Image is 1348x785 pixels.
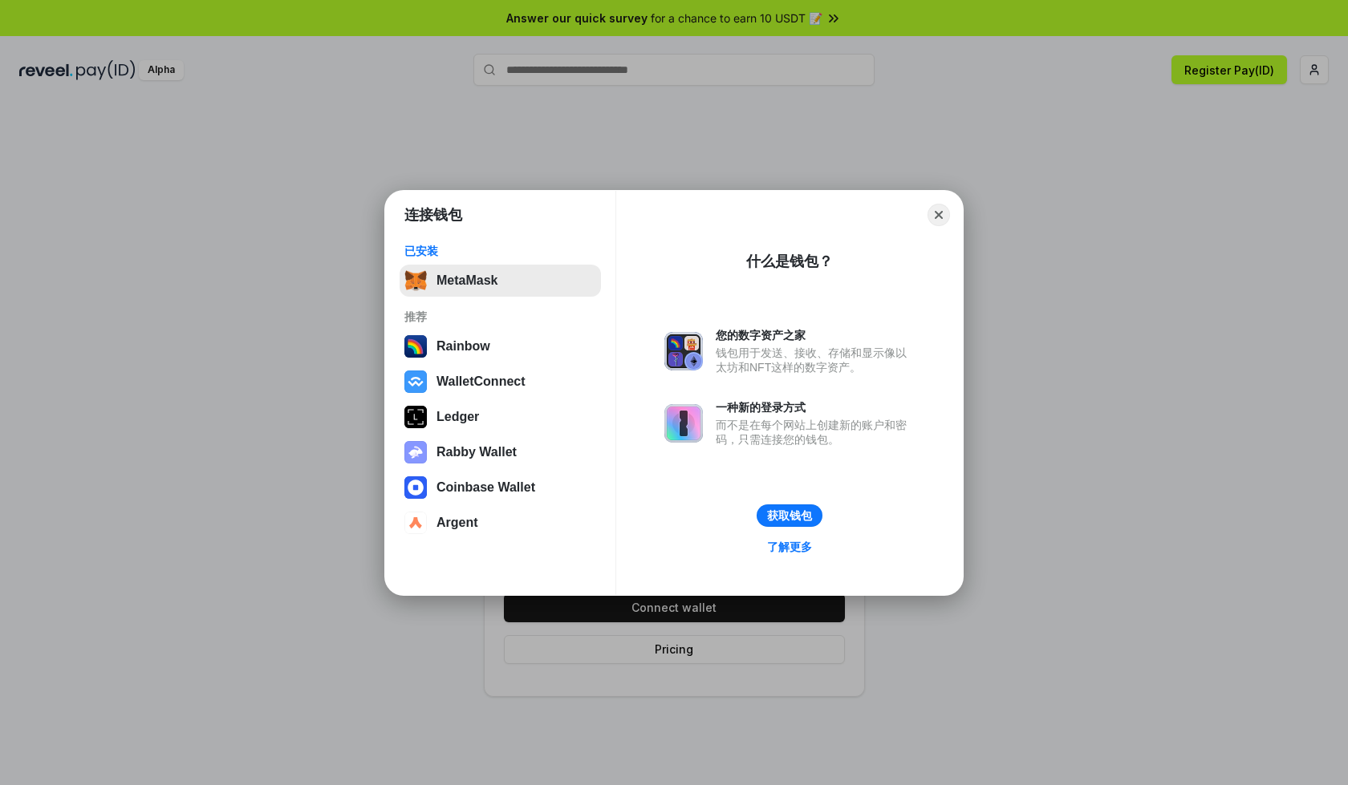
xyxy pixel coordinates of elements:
[400,436,601,468] button: Rabby Wallet
[664,332,703,370] img: svg+xml,%3Csvg%20xmlns%3D%22http%3A%2F%2Fwww.w3.org%2F2000%2Fsvg%22%20fill%3D%22none%22%20viewBox...
[400,401,601,433] button: Ledger
[404,512,427,534] img: svg+xml,%3Csvg%20width%3D%2228%22%20height%3D%2228%22%20viewBox%3D%220%200%2028%2028%22%20fill%3D...
[404,269,427,292] img: svg+xml,%3Csvg%20fill%3D%22none%22%20height%3D%2233%22%20viewBox%3D%220%200%2035%2033%22%20width%...
[757,536,822,557] a: 了解更多
[436,480,535,495] div: Coinbase Wallet
[404,370,427,393] img: svg+xml,%3Csvg%20width%3D%2228%22%20height%3D%2228%22%20viewBox%3D%220%200%2028%2028%22%20fill%3D...
[404,441,427,463] img: svg+xml,%3Csvg%20xmlns%3D%22http%3A%2F%2Fwww.w3.org%2F2000%2Fsvg%22%20fill%3D%22none%22%20viewBox...
[767,540,812,554] div: 了解更多
[400,330,601,362] button: Rainbow
[716,346,915,374] div: 钱包用于发送、接收、存储和显示像以太坊和NFT这样的数字资产。
[404,244,596,258] div: 已安装
[400,366,601,398] button: WalletConnect
[716,328,915,342] div: 您的数字资产之家
[928,204,950,226] button: Close
[404,406,427,428] img: svg+xml,%3Csvg%20xmlns%3D%22http%3A%2F%2Fwww.w3.org%2F2000%2Fsvg%22%20width%3D%2228%22%20height%3...
[746,252,833,271] div: 什么是钱包？
[436,273,497,288] div: MetaMask
[664,404,703,443] img: svg+xml,%3Csvg%20xmlns%3D%22http%3A%2F%2Fwww.w3.org%2F2000%2Fsvg%22%20fill%3D%22none%22%20viewBox...
[716,418,915,447] div: 而不是在每个网站上创建新的账户和密码，只需连接您的钱包。
[436,410,479,424] div: Ledger
[404,310,596,324] div: 推荐
[767,508,812,523] div: 获取钱包
[436,516,478,530] div: Argent
[404,335,427,358] img: svg+xml,%3Csvg%20width%3D%22120%22%20height%3D%22120%22%20viewBox%3D%220%200%20120%20120%22%20fil...
[404,476,427,499] img: svg+xml,%3Csvg%20width%3D%2228%22%20height%3D%2228%22%20viewBox%3D%220%200%2028%2028%22%20fill%3D...
[400,265,601,297] button: MetaMask
[436,374,526,389] div: WalletConnect
[400,507,601,539] button: Argent
[404,205,462,225] h1: 连接钱包
[757,504,822,527] button: 获取钱包
[436,339,490,354] div: Rainbow
[436,445,517,459] div: Rabby Wallet
[716,400,915,415] div: 一种新的登录方式
[400,471,601,504] button: Coinbase Wallet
